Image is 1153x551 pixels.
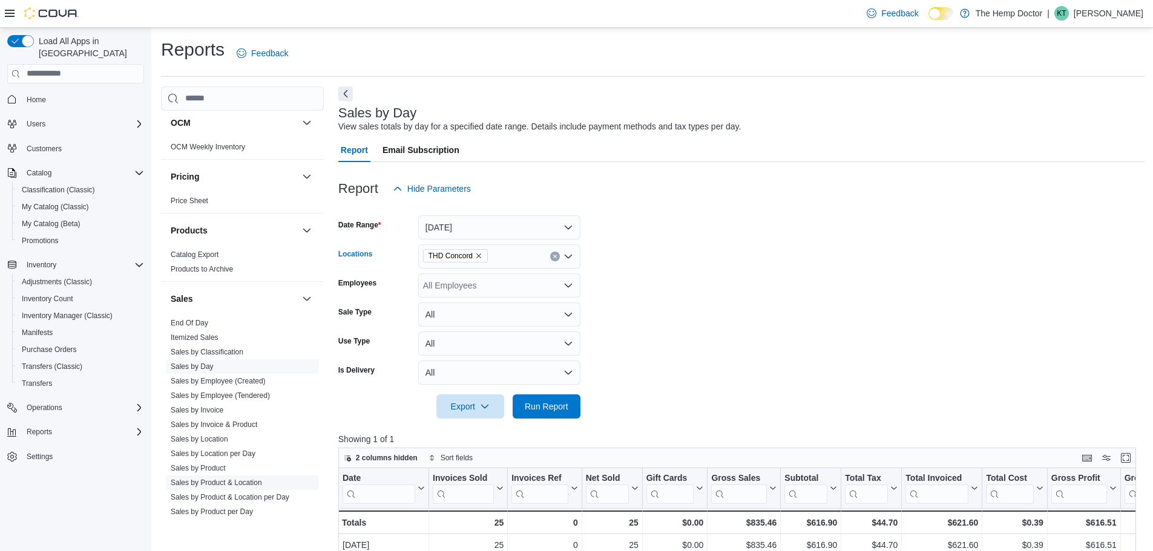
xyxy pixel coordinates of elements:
button: Next [338,86,353,101]
span: Products to Archive [171,264,233,274]
h3: Pricing [171,171,199,183]
a: Itemized Sales [171,333,218,342]
span: Sales by Product per Day [171,507,253,517]
div: Invoices Ref [511,472,568,484]
button: Run Report [513,394,580,419]
h3: Sales [171,293,193,305]
span: End Of Day [171,318,208,328]
span: Operations [27,403,62,412]
button: Invoices Sold [433,472,504,503]
div: Date [343,472,415,484]
div: Total Cost [986,472,1033,484]
button: Net Sold [585,472,638,503]
a: Settings [22,449,57,464]
div: Gross Profit [1051,472,1107,484]
button: Products [300,223,314,238]
span: Report [341,138,368,162]
span: Inventory Count [22,294,73,304]
span: My Catalog (Beta) [17,217,144,231]
span: Customers [27,144,62,154]
button: Total Tax [845,472,898,503]
a: Adjustments (Classic) [17,275,97,289]
a: Catalog Export [171,250,218,259]
span: Home [27,95,46,105]
span: Manifests [22,328,53,337]
button: Inventory Manager (Classic) [12,307,149,324]
div: Gross Sales [711,472,767,484]
div: $835.46 [711,515,777,530]
a: Sales by Invoice [171,406,223,414]
a: Sales by Day [171,362,214,371]
div: Total Tax [845,472,888,484]
span: Itemized Sales [171,333,218,342]
span: Load All Apps in [GEOGRAPHIC_DATA] [34,35,144,59]
a: Classification (Classic) [17,183,100,197]
a: Sales by Product & Location per Day [171,493,289,501]
span: Users [27,119,45,129]
button: Gross Profit [1051,472,1117,503]
a: Sales by Invoice & Product [171,420,257,429]
label: Employees [338,278,376,288]
button: All [418,360,580,385]
a: Customers [22,142,67,156]
span: Feedback [251,47,288,59]
span: Manifests [17,325,144,340]
span: My Catalog (Beta) [22,219,80,229]
span: Transfers (Classic) [22,362,82,371]
a: My Catalog (Classic) [17,200,94,214]
a: Sales by Location per Day [171,449,255,458]
span: Sort fields [441,453,473,463]
span: Customers [22,141,144,156]
span: Inventory Manager (Classic) [17,308,144,323]
button: Manifests [12,324,149,341]
p: The Hemp Doctor [976,6,1042,21]
span: Inventory Manager (Classic) [22,311,113,321]
nav: Complex example [7,86,144,497]
div: View sales totals by day for a specified date range. Details include payment methods and tax type... [338,120,741,133]
span: Users [22,117,144,131]
button: Classification (Classic) [12,181,149,198]
a: Sales by Classification [171,348,243,356]
span: Sales by Day [171,362,214,371]
a: Purchase Orders [17,342,82,357]
button: OCM [300,116,314,130]
button: Products [171,224,297,236]
label: Locations [338,249,373,259]
button: Sales [171,293,297,305]
button: Sales [300,292,314,306]
label: Is Delivery [338,365,375,375]
a: End Of Day [171,319,208,327]
span: KT [1057,6,1066,21]
a: Home [22,93,51,107]
button: Reports [22,425,57,439]
span: Sales by Invoice & Product [171,420,257,429]
span: Transfers [17,376,144,391]
h3: OCM [171,117,191,129]
div: $0.00 [646,515,703,530]
span: Sales by Employee (Created) [171,376,266,386]
div: 0 [511,515,577,530]
button: Keyboard shortcuts [1080,451,1094,465]
button: My Catalog (Classic) [12,198,149,215]
span: My Catalog (Classic) [17,200,144,214]
span: Reports [22,425,144,439]
button: Users [22,117,50,131]
p: | [1047,6,1050,21]
button: Total Cost [986,472,1043,503]
button: [DATE] [418,215,580,240]
a: Sales by Product [171,464,226,472]
label: Sale Type [338,307,372,317]
a: Sales by Location [171,435,228,443]
a: Promotions [17,233,64,248]
p: Showing 1 of 1 [338,433,1145,445]
button: Inventory [22,258,61,272]
button: Gift Cards [646,472,703,503]
input: Dark Mode [928,7,954,20]
h3: Products [171,224,208,236]
button: 2 columns hidden [339,451,422,465]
